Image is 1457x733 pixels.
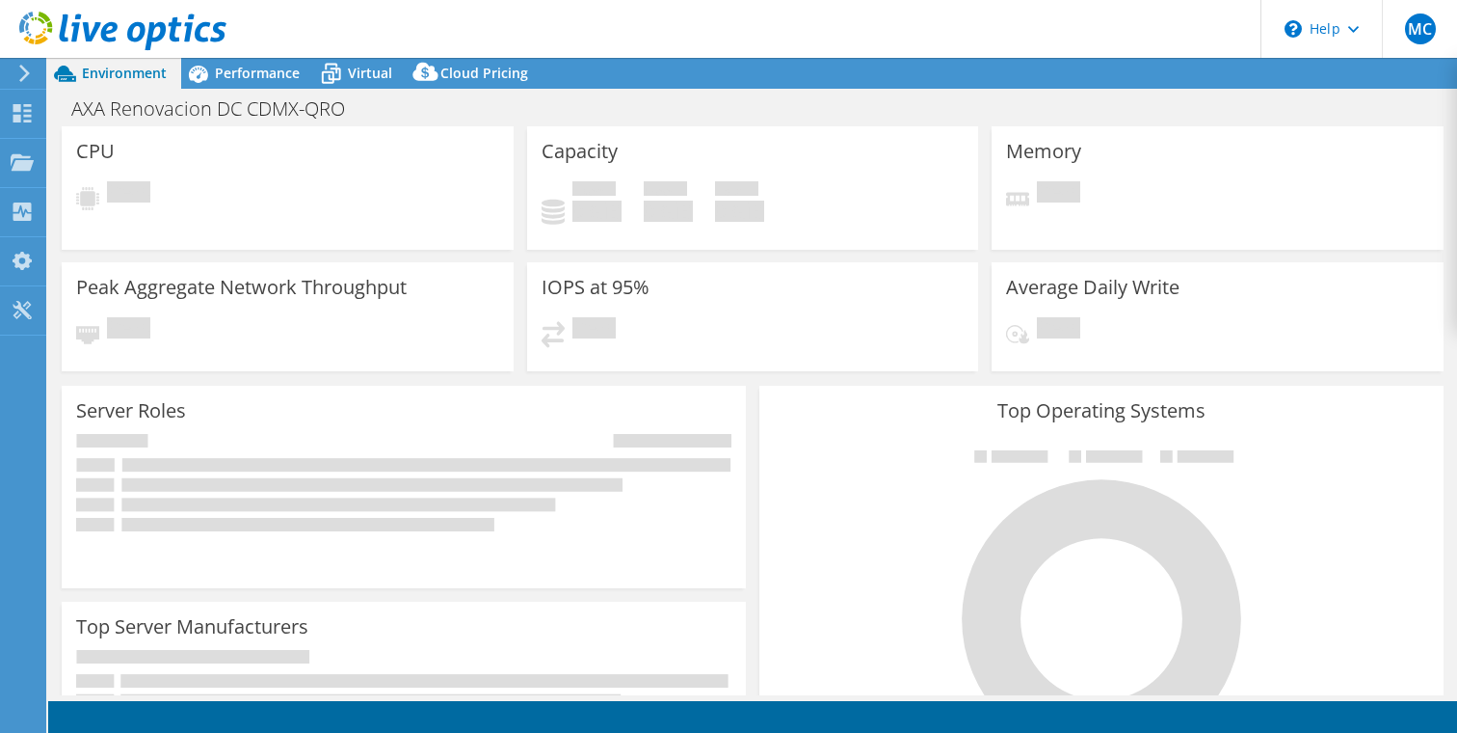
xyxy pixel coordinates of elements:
[644,181,687,201] span: Free
[76,616,308,638] h3: Top Server Manufacturers
[715,181,758,201] span: Total
[1037,317,1080,343] span: Pending
[715,201,764,222] h4: 0 GiB
[774,400,1429,421] h3: Top Operating Systems
[572,181,616,201] span: Used
[1006,141,1081,162] h3: Memory
[1006,277,1179,298] h3: Average Daily Write
[215,64,300,82] span: Performance
[348,64,392,82] span: Virtual
[76,277,407,298] h3: Peak Aggregate Network Throughput
[1405,14,1436,44] span: MC
[76,141,115,162] h3: CPU
[572,201,622,222] h4: 0 GiB
[644,201,693,222] h4: 0 GiB
[82,64,167,82] span: Environment
[1037,181,1080,207] span: Pending
[542,141,618,162] h3: Capacity
[1285,20,1302,38] svg: \n
[107,181,150,207] span: Pending
[107,317,150,343] span: Pending
[572,317,616,343] span: Pending
[63,98,375,120] h1: AXA Renovacion DC CDMX-QRO
[542,277,649,298] h3: IOPS at 95%
[440,64,528,82] span: Cloud Pricing
[76,400,186,421] h3: Server Roles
